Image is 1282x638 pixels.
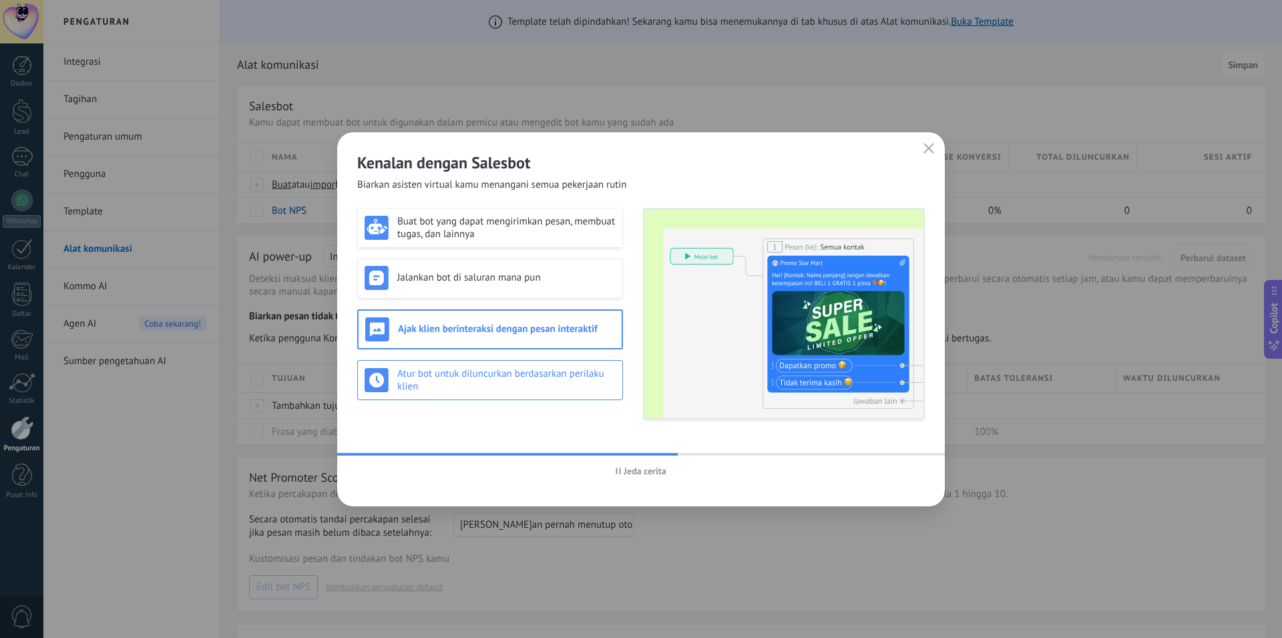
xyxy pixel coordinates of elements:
h3: Buat bot yang dapat mengirimkan pesan, membuat tugas, dan lainnya [397,215,616,241]
span: Jeda cerita [624,466,666,476]
h2: Kenalan dengan Salesbot [357,152,925,173]
h3: Atur bot untuk diluncurkan berdasarkan perilaku klien [397,367,616,393]
button: Jeda cerita [610,461,672,481]
span: Biarkan asisten virtual kamu menangani semua pekerjaan rutin [357,178,627,192]
h3: Jalankan bot di saluran mana pun [397,271,616,284]
h3: Ajak klien berinteraksi dengan pesan interaktif [398,323,615,335]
